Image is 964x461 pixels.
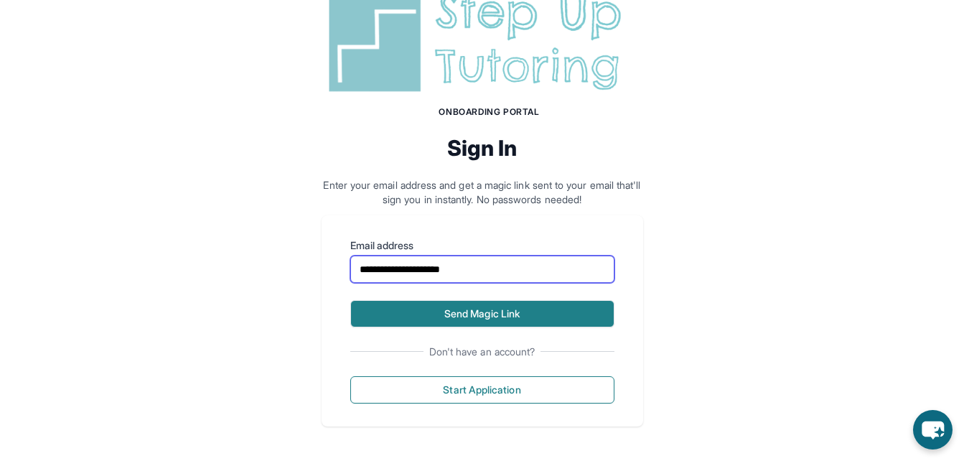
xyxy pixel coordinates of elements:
[350,376,614,404] button: Start Application
[322,135,643,161] h2: Sign In
[350,300,614,327] button: Send Magic Link
[336,106,643,118] h1: Onboarding Portal
[423,345,541,359] span: Don't have an account?
[913,410,953,450] button: chat-button
[350,238,614,253] label: Email address
[322,178,643,207] p: Enter your email address and get a magic link sent to your email that'll sign you in instantly. N...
